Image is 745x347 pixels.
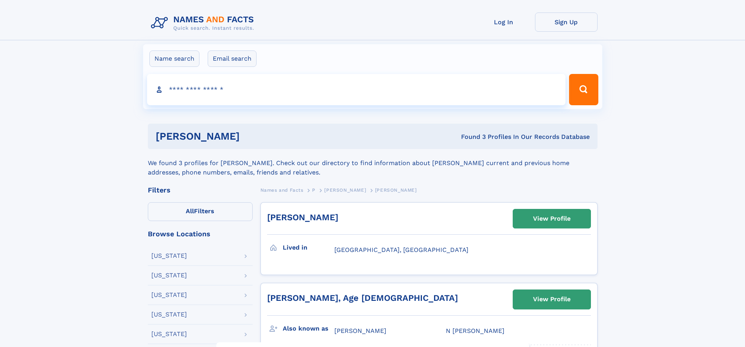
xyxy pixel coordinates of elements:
[334,246,469,254] span: [GEOGRAPHIC_DATA], [GEOGRAPHIC_DATA]
[260,185,303,195] a: Names and Facts
[533,290,571,308] div: View Profile
[446,327,504,334] span: N [PERSON_NAME]
[312,185,316,195] a: P
[334,327,386,334] span: [PERSON_NAME]
[147,74,566,105] input: search input
[148,187,253,194] div: Filters
[151,311,187,318] div: [US_STATE]
[324,187,366,193] span: [PERSON_NAME]
[312,187,316,193] span: P
[151,292,187,298] div: [US_STATE]
[148,13,260,34] img: Logo Names and Facts
[324,185,366,195] a: [PERSON_NAME]
[149,50,199,67] label: Name search
[375,187,417,193] span: [PERSON_NAME]
[148,230,253,237] div: Browse Locations
[151,253,187,259] div: [US_STATE]
[283,322,334,335] h3: Also known as
[156,131,350,141] h1: [PERSON_NAME]
[186,207,194,215] span: All
[533,210,571,228] div: View Profile
[472,13,535,32] a: Log In
[208,50,257,67] label: Email search
[267,212,338,222] a: [PERSON_NAME]
[148,202,253,221] label: Filters
[151,331,187,337] div: [US_STATE]
[283,241,334,254] h3: Lived in
[151,272,187,279] div: [US_STATE]
[350,133,590,141] div: Found 3 Profiles In Our Records Database
[513,209,591,228] a: View Profile
[569,74,598,105] button: Search Button
[535,13,598,32] a: Sign Up
[148,149,598,177] div: We found 3 profiles for [PERSON_NAME]. Check out our directory to find information about [PERSON_...
[267,293,458,303] a: [PERSON_NAME], Age [DEMOGRAPHIC_DATA]
[513,290,591,309] a: View Profile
